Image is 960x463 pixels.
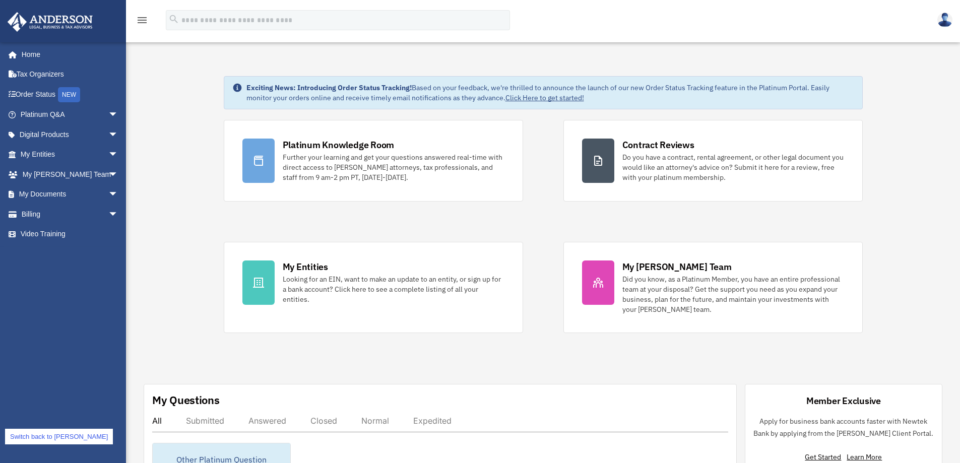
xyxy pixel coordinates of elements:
span: arrow_drop_down [108,204,129,225]
a: My Documentsarrow_drop_down [7,184,134,205]
a: Get Started [805,452,845,461]
div: Based on your feedback, we're thrilled to announce the launch of our new Order Status Tracking fe... [246,83,854,103]
div: All [152,416,162,426]
a: Contract Reviews Do you have a contract, rental agreement, or other legal document you would like... [563,120,863,202]
a: My [PERSON_NAME] Teamarrow_drop_down [7,164,134,184]
span: arrow_drop_down [108,145,129,165]
div: My [PERSON_NAME] Team [622,260,732,273]
span: arrow_drop_down [108,184,129,205]
div: Expedited [413,416,452,426]
img: User Pic [937,13,952,27]
a: Learn More [847,452,882,461]
a: Billingarrow_drop_down [7,204,134,224]
div: Do you have a contract, rental agreement, or other legal document you would like an attorney's ad... [622,152,844,182]
a: Switch back to [PERSON_NAME] [5,429,113,444]
i: search [168,14,179,25]
div: My Questions [152,392,220,408]
div: NEW [58,87,80,102]
div: Contract Reviews [622,139,694,151]
div: Looking for an EIN, want to make an update to an entity, or sign up for a bank account? Click her... [283,274,504,304]
a: My Entitiesarrow_drop_down [7,145,134,165]
a: My [PERSON_NAME] Team Did you know, as a Platinum Member, you have an entire professional team at... [563,242,863,333]
div: My Entities [283,260,328,273]
a: My Entities Looking for an EIN, want to make an update to an entity, or sign up for a bank accoun... [224,242,523,333]
i: menu [136,14,148,26]
img: Anderson Advisors Platinum Portal [5,12,96,32]
div: Member Exclusive [806,394,881,407]
span: arrow_drop_down [108,164,129,185]
div: Further your learning and get your questions answered real-time with direct access to [PERSON_NAM... [283,152,504,182]
div: Answered [248,416,286,426]
a: menu [136,18,148,26]
a: Order StatusNEW [7,84,134,105]
span: arrow_drop_down [108,124,129,145]
a: Click Here to get started! [505,93,584,102]
a: Digital Productsarrow_drop_down [7,124,134,145]
a: Tax Organizers [7,64,134,85]
a: Platinum Q&Aarrow_drop_down [7,105,134,125]
p: Apply for business bank accounts faster with Newtek Bank by applying from the [PERSON_NAME] Clien... [753,415,934,440]
div: Did you know, as a Platinum Member, you have an entire professional team at your disposal? Get th... [622,274,844,314]
div: Normal [361,416,389,426]
a: Home [7,44,129,64]
a: Video Training [7,224,134,244]
strong: Exciting News: Introducing Order Status Tracking! [246,83,412,92]
div: Closed [310,416,337,426]
a: Platinum Knowledge Room Further your learning and get your questions answered real-time with dire... [224,120,523,202]
div: Submitted [186,416,224,426]
div: Platinum Knowledge Room [283,139,395,151]
span: arrow_drop_down [108,105,129,125]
